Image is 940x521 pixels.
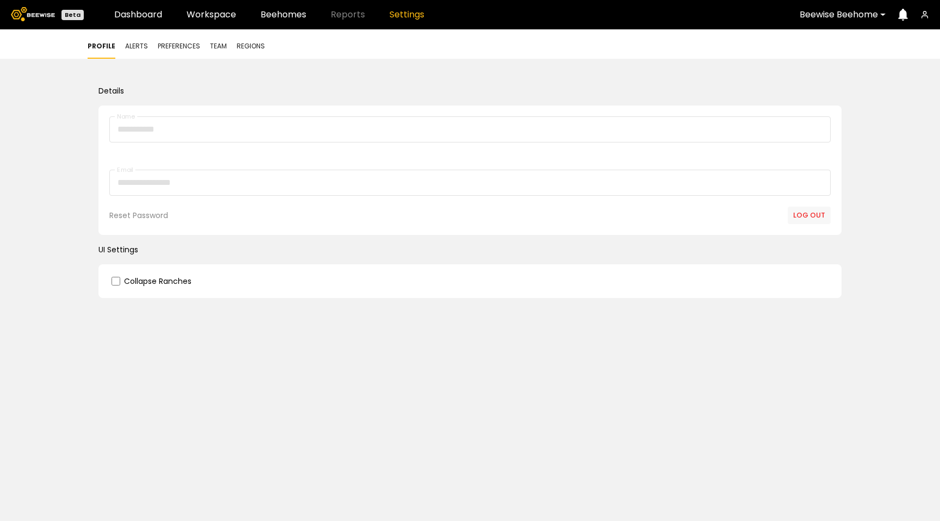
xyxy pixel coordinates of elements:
div: Beta [61,10,84,20]
a: Workspace [187,10,236,19]
button: Regions [237,41,265,51]
button: Log out [788,207,831,224]
h2: Details [98,87,842,95]
button: Alerts [125,41,148,51]
button: Profile [88,41,115,51]
a: Settings [389,10,424,19]
img: Beewise logo [11,7,55,21]
a: Dashboard [114,10,162,19]
span: Reports [331,10,365,19]
button: Preferences [158,41,200,51]
button: Team [210,41,227,51]
div: Reset Password [109,212,168,219]
h2: UI Settings [98,246,842,253]
a: Beehomes [261,10,306,19]
label: Collapse Ranches [124,277,191,285]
